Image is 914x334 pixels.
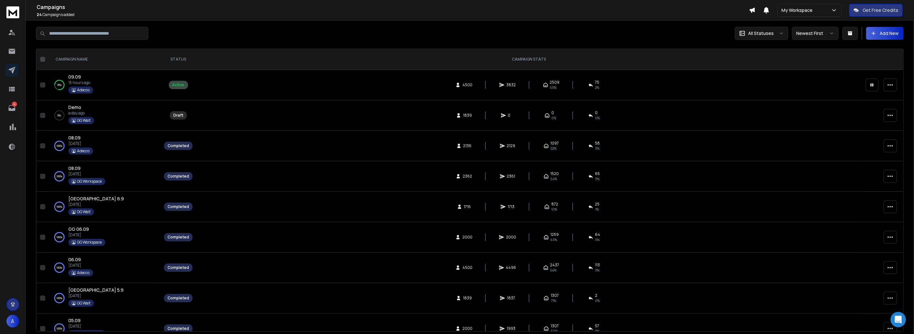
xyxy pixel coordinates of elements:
span: 3 % [595,329,600,334]
span: 1 % [595,207,599,212]
span: 3 % [595,268,600,273]
span: 1993 [507,326,515,331]
h1: Campaigns [37,3,749,11]
p: Campaigns added [37,12,749,17]
a: [GEOGRAPHIC_DATA] 5.9 [68,287,124,293]
span: 2509 [550,80,560,85]
span: Demo [68,104,81,110]
span: 52 % [551,146,557,151]
span: 2 [595,293,598,298]
a: 05.09 [68,317,81,324]
button: Get Free Credits [849,4,903,17]
span: 58 [595,141,600,146]
span: 3 % [595,146,600,151]
span: 1713 [508,204,514,209]
button: A [6,315,19,328]
span: 51 % [551,207,557,212]
span: 0 % [595,298,600,303]
p: GG Wait [77,118,91,123]
span: 57 [595,323,599,329]
div: Draft [173,113,183,118]
p: 100 % [56,173,62,180]
p: 15 hours ago [68,80,93,85]
a: 08.09 [68,135,81,141]
a: [GEOGRAPHIC_DATA] 6.9 [68,196,124,202]
span: 08.09 [68,165,81,171]
span: 0 [508,113,514,118]
th: CAMPAIGN NAME [48,49,160,70]
p: Get Free Credits [863,7,898,13]
p: 100 % [56,325,62,332]
span: 3 % [595,176,600,181]
span: 0 [552,110,554,115]
span: 1837 [507,296,515,301]
p: 100 % [56,234,62,240]
div: Completed [168,265,189,270]
div: Completed [168,204,189,209]
p: Adecco [77,148,90,154]
span: 71 % [551,298,556,303]
td: 100%08.09[DATE]Adecco [48,131,160,161]
span: 4496 [506,265,516,270]
span: 2362 [463,174,472,179]
span: 65 % [550,85,557,90]
span: 2437 [550,263,559,268]
p: [DATE] [68,263,93,268]
th: CAMPAIGN STATS [196,49,862,70]
span: 64 [595,232,600,237]
p: My Workspace [781,7,815,13]
span: 1520 [551,171,559,176]
span: 2000 [462,235,472,240]
button: Add New [866,27,904,40]
div: Open Intercom Messenger [891,312,906,327]
span: 2000 [506,235,516,240]
p: GG Wait [77,209,91,214]
p: Adecco [77,270,90,275]
span: 2000 [462,326,472,331]
p: [DATE] [68,202,124,207]
p: 100 % [56,264,62,271]
p: [DATE] [68,293,124,298]
span: 4500 [462,265,472,270]
span: 2129 [507,143,515,148]
span: 0% [595,115,600,121]
span: 3832 [506,82,516,88]
td: 100%GG 06.09[DATE]GG Workspace [48,222,160,253]
span: 2361 [507,174,515,179]
p: [DATE] [68,324,105,329]
span: 54 % [550,268,557,273]
td: 78%09.0915 hours agoAdecco [48,70,160,100]
p: 100 % [56,295,62,301]
img: logo [6,6,19,18]
a: GG 06.09 [68,226,89,232]
p: 100 % [56,143,62,149]
p: [DATE] [68,232,105,238]
p: GG Workspace [77,240,102,245]
p: [DATE] [68,141,93,146]
p: Adecco [77,88,90,93]
div: Active [172,82,185,88]
p: a day ago [68,111,94,116]
th: STATUS [160,49,196,70]
td: 100%[GEOGRAPHIC_DATA] 5.9[DATE]GG Wait [48,283,160,313]
p: 100 % [56,204,62,210]
td: 100%[GEOGRAPHIC_DATA] 6.9[DATE]GG Wait [48,192,160,222]
span: [GEOGRAPHIC_DATA] 5.9 [68,287,124,293]
div: Completed [168,326,189,331]
span: 06.09 [68,256,81,263]
p: 78 % [57,82,62,88]
span: 25 [595,202,600,207]
span: 65 [595,171,600,176]
div: Completed [168,143,189,148]
span: 64 % [551,176,557,181]
td: 100%08.09[DATE]GG Workspace [48,161,160,192]
span: 1839 [463,296,472,301]
span: 66 % [551,329,558,334]
button: Newest First [792,27,839,40]
div: Completed [168,296,189,301]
